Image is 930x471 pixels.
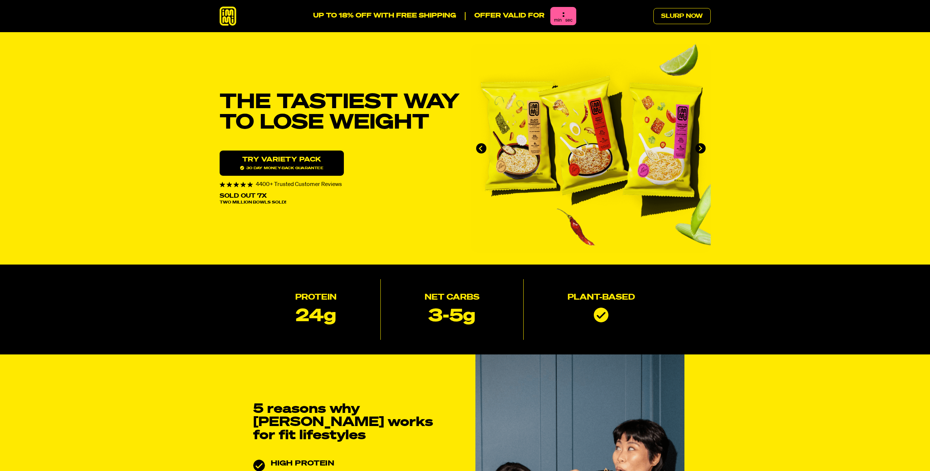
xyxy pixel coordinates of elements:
[313,12,456,20] p: UP TO 18% OFF WITH FREE SHIPPING
[220,193,267,199] p: Sold Out 7X
[428,308,475,325] p: 3-5g
[565,18,573,23] span: sec
[220,92,459,133] h1: THE TASTIEST WAY TO LOSE WEIGHT
[425,294,479,302] h2: Net Carbs
[471,44,711,253] li: 1 of 4
[220,201,286,205] span: Two Million Bowls Sold!
[220,182,459,187] div: 4400+ Trusted Customer Reviews
[295,294,337,302] h2: Protein
[568,294,635,302] h2: Plant-based
[554,18,562,23] span: min
[653,8,711,24] a: Slurp Now
[476,143,486,153] button: Go to last slide
[471,44,711,253] div: immi slideshow
[220,151,344,176] a: Try variety Pack30 day money-back guarantee
[253,403,436,442] h2: 5 reasons why [PERSON_NAME] works for fit lifestyles
[296,308,336,325] p: 24g
[240,166,323,170] span: 30 day money-back guarantee
[562,10,564,19] div: :
[271,460,448,467] h3: HIGH PROTEIN
[695,143,706,153] button: Next slide
[465,12,544,20] p: Offer valid for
